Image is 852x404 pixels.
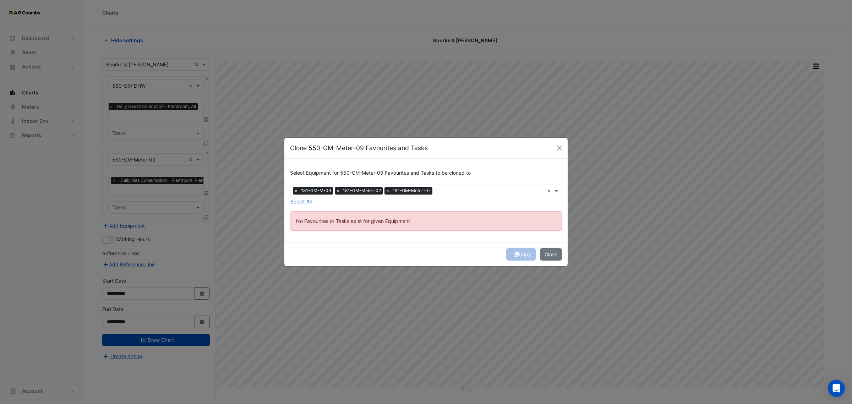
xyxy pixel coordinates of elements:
span: 181-GM-M-09 [299,187,333,194]
button: Close [540,248,562,261]
div: Open Intercom Messenger [828,380,845,397]
span: × [335,187,341,194]
button: Close [554,143,565,153]
h5: Clone 550-GM-Meter-09 Favourites and Tasks [290,143,428,153]
ngb-alert: No Favourites or Tasks exist for given Equipment [290,211,562,231]
span: 181-GM-Meter-02 [341,187,383,194]
span: × [384,187,391,194]
span: Clear [547,187,553,195]
span: × [293,187,299,194]
span: 181-GM-Meter-07 [391,187,432,194]
button: Select All [290,197,312,206]
h6: Select Equipment for 550-GM-Meter-09 Favourites and Tasks to be cloned to [290,170,562,176]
